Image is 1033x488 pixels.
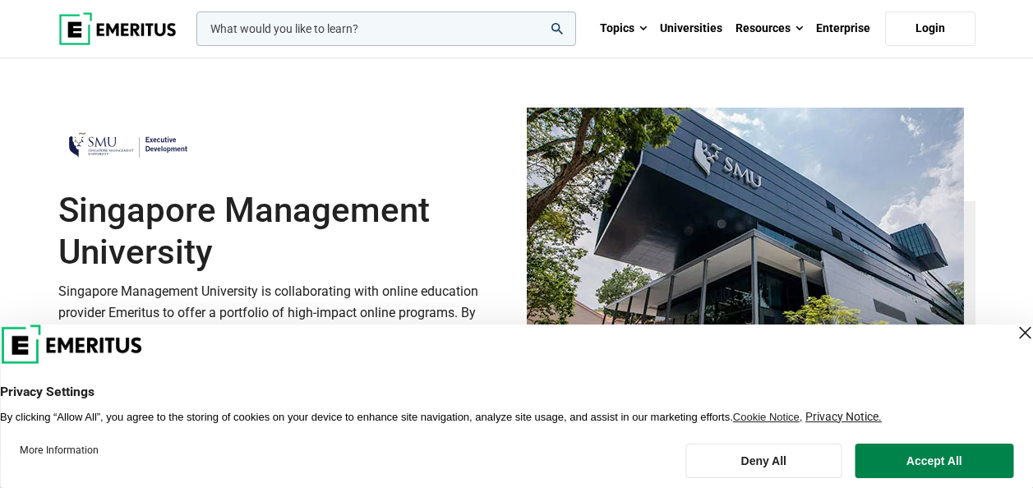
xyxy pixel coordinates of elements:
input: woocommerce-product-search-field-0 [196,12,576,46]
img: Singapore Management University [527,108,964,409]
h1: Singapore Management University [58,190,507,273]
a: Login [885,12,975,46]
p: Singapore Management University is collaborating with online education provider Emeritus to offer... [58,281,507,386]
img: Singapore Management University [58,121,198,169]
